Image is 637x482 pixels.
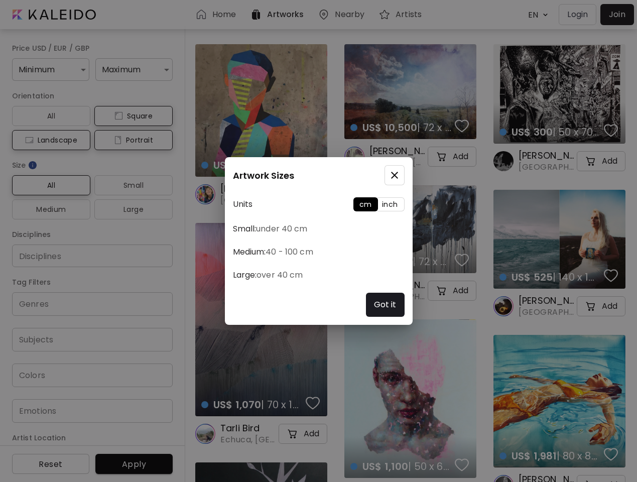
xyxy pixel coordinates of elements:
[257,269,303,281] span: over 40 cm
[266,246,313,258] span: 40 - 100 cm
[233,247,405,258] h6: Medium:
[375,197,405,211] button: inch
[366,293,405,317] button: Got it
[382,199,398,209] span: inch
[359,199,372,209] span: cm
[256,223,307,234] span: under 40 cm
[374,299,397,311] h6: Got it
[233,169,294,182] h5: Artwork Sizes
[233,199,253,210] h6: Units
[353,197,378,211] button: cm
[233,223,405,234] h6: Small:
[233,270,405,281] h6: Large:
